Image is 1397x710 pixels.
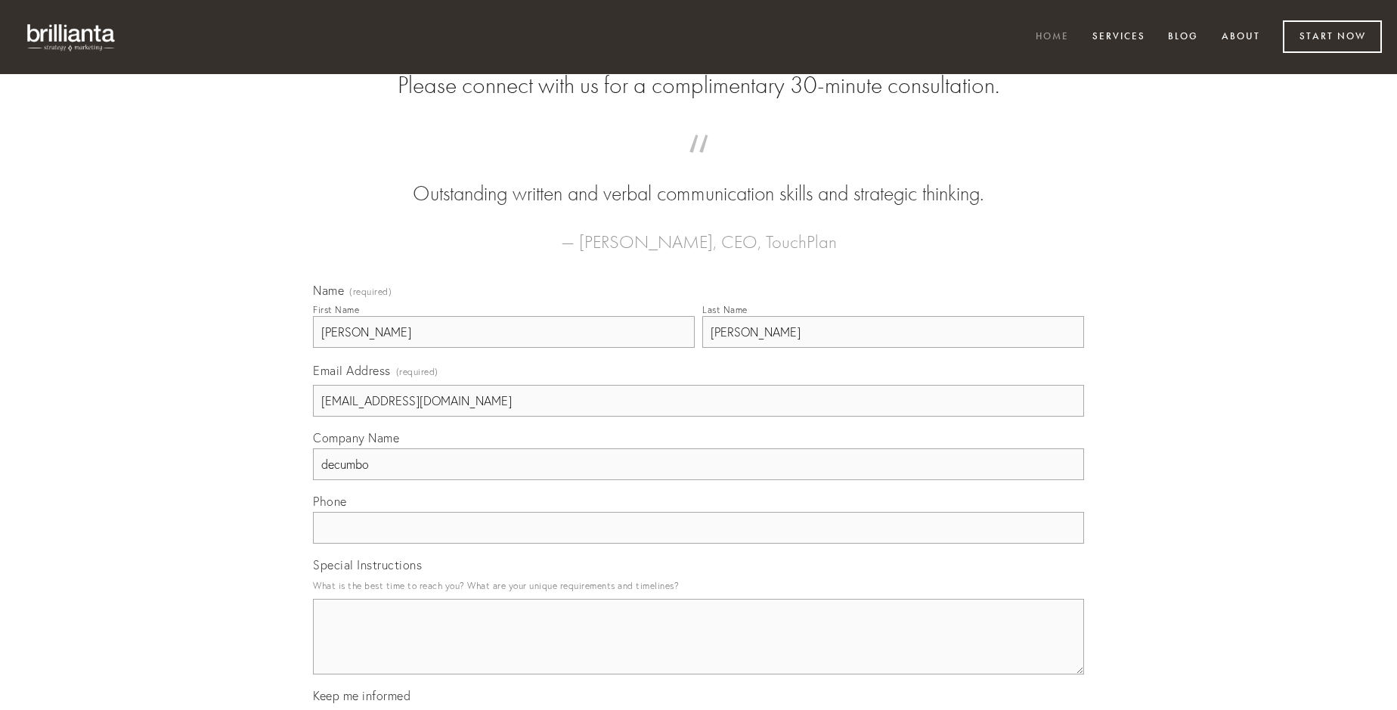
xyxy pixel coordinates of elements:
[1158,25,1208,50] a: Blog
[1283,20,1382,53] a: Start Now
[396,361,438,382] span: (required)
[313,575,1084,596] p: What is the best time to reach you? What are your unique requirements and timelines?
[15,15,129,59] img: brillianta - research, strategy, marketing
[313,557,422,572] span: Special Instructions
[337,209,1060,257] figcaption: — [PERSON_NAME], CEO, TouchPlan
[1212,25,1270,50] a: About
[313,430,399,445] span: Company Name
[337,150,1060,209] blockquote: Outstanding written and verbal communication skills and strategic thinking.
[313,304,359,315] div: First Name
[1083,25,1155,50] a: Services
[1026,25,1079,50] a: Home
[349,287,392,296] span: (required)
[337,150,1060,179] span: “
[313,363,391,378] span: Email Address
[313,283,344,298] span: Name
[313,71,1084,100] h2: Please connect with us for a complimentary 30-minute consultation.
[702,304,748,315] div: Last Name
[313,494,347,509] span: Phone
[313,688,410,703] span: Keep me informed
